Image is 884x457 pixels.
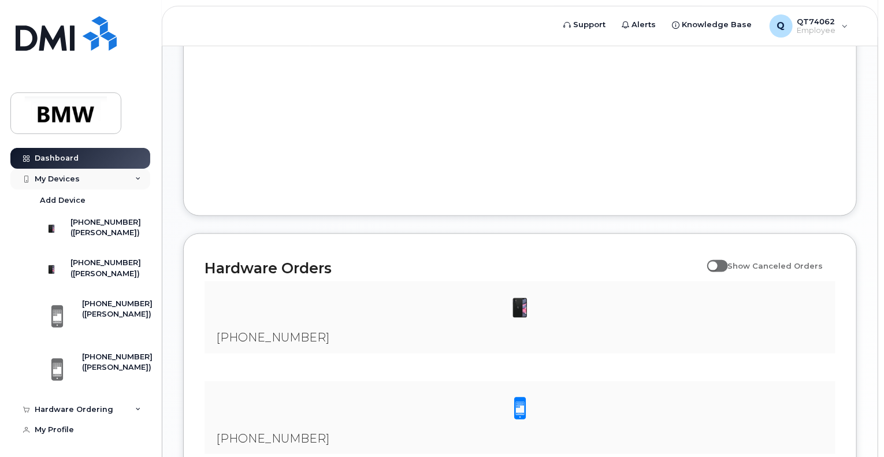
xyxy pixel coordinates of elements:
[614,13,664,36] a: Alerts
[216,330,329,344] span: [PHONE_NUMBER]
[508,296,532,319] img: iPhone_11.jpg
[664,13,760,36] a: Knowledge Base
[762,14,856,38] div: QT74062
[216,432,329,445] span: [PHONE_NUMBER]
[556,13,614,36] a: Support
[797,26,836,35] span: Employee
[777,19,785,33] span: Q
[682,19,752,31] span: Knowledge Base
[728,261,823,270] span: Show Canceled Orders
[574,19,606,31] span: Support
[707,255,716,264] input: Show Canceled Orders
[797,17,836,26] span: QT74062
[834,407,875,448] iframe: Messenger Launcher
[632,19,656,31] span: Alerts
[205,259,701,277] h2: Hardware Orders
